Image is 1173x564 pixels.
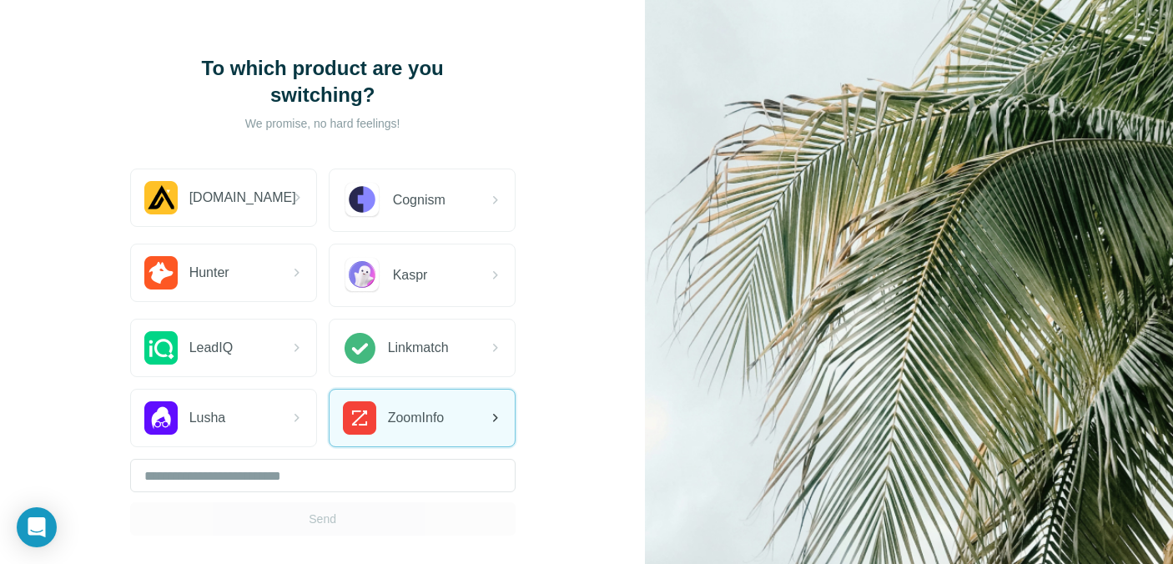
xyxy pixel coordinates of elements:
img: Hunter.io Logo [144,256,178,290]
span: Lusha [189,408,226,428]
span: Hunter [189,263,229,283]
span: Linkmatch [388,338,449,358]
span: Kaspr [393,265,428,285]
img: Lusha Logo [144,401,178,435]
p: We promise, no hard feelings! [156,115,490,132]
h1: To which product are you switching? [156,55,490,108]
div: Open Intercom Messenger [17,507,57,547]
span: LeadIQ [189,338,233,358]
img: LeadIQ Logo [144,331,178,365]
span: Cognism [393,190,446,210]
img: ZoomInfo Logo [343,401,376,435]
img: Apollo.io Logo [144,181,178,214]
img: Linkmatch Logo [343,331,376,365]
span: [DOMAIN_NAME] [189,188,296,208]
span: ZoomInfo [388,408,445,428]
img: Cognism Logo [343,181,381,219]
img: Kaspr Logo [343,256,381,295]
